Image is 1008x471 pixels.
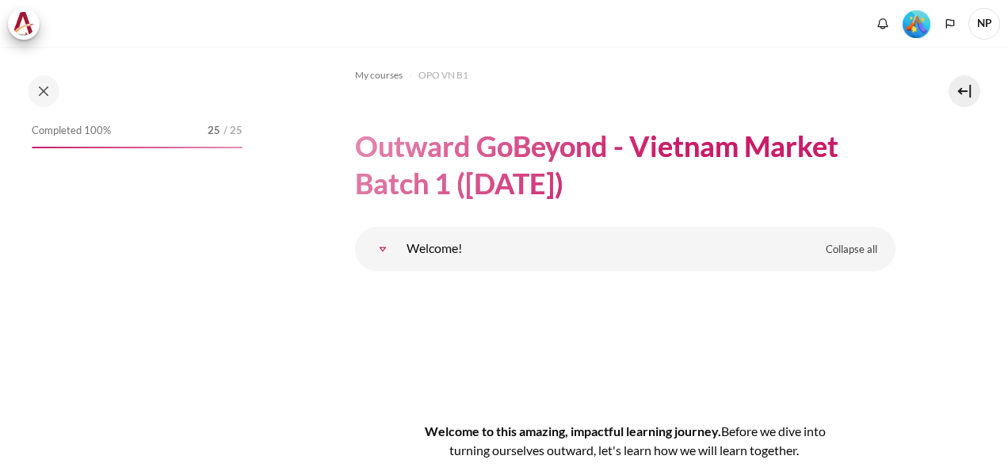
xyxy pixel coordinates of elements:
[355,68,403,82] span: My courses
[814,236,889,263] a: Collapse all
[355,128,895,202] h1: Outward GoBeyond - Vietnam Market Batch 1 ([DATE])
[223,123,242,139] span: / 25
[721,423,729,438] span: B
[896,9,937,38] a: Level #5
[968,8,1000,40] span: NP
[355,66,403,85] a: My courses
[406,422,845,460] h4: Welcome to this amazing, impactful learning journey.
[32,123,111,139] span: Completed 100%
[418,66,468,85] a: OPO VN B1
[968,8,1000,40] a: User menu
[8,8,48,40] a: Architeck Architeck
[418,68,468,82] span: OPO VN B1
[871,12,895,36] div: Show notification window with no new notifications
[903,10,930,38] img: Level #5
[32,147,242,148] div: 100%
[13,12,35,36] img: Architeck
[903,9,930,38] div: Level #5
[355,63,895,88] nav: Navigation bar
[826,242,877,258] span: Collapse all
[208,123,220,139] span: 25
[938,12,962,36] button: Languages
[367,233,399,265] a: Welcome!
